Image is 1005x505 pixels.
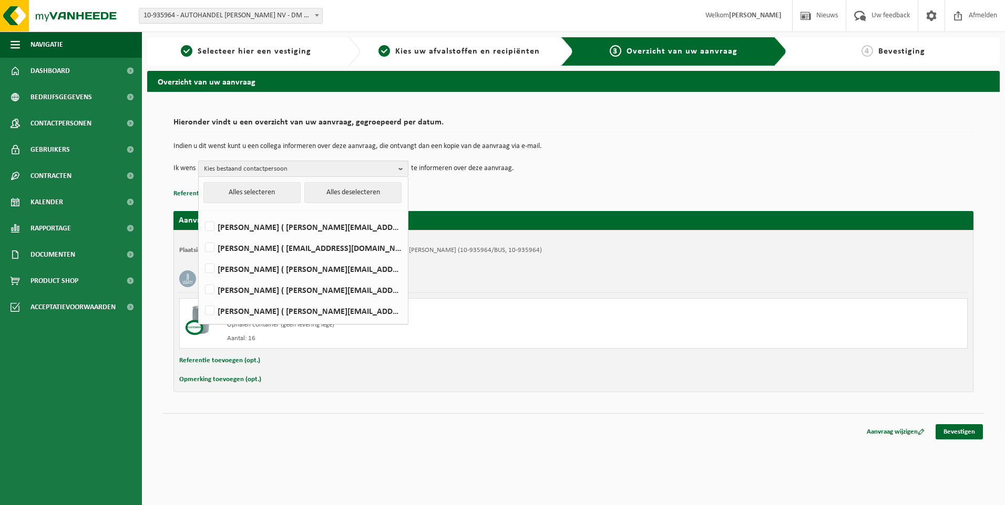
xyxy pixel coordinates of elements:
[30,189,63,215] span: Kalender
[411,161,514,176] p: te informeren over deze aanvraag.
[173,118,973,132] h2: Hieronder vindt u een overzicht van uw aanvraag, gegroepeerd per datum.
[878,47,925,56] span: Bevestiging
[627,47,737,56] span: Overzicht van uw aanvraag
[30,31,63,58] span: Navigatie
[173,161,196,176] p: Ik wens
[203,219,403,235] label: [PERSON_NAME] ( [PERSON_NAME][EMAIL_ADDRESS][DOMAIN_NAME] )
[203,282,403,298] label: [PERSON_NAME] ( [PERSON_NAME][EMAIL_ADDRESS][DOMAIN_NAME] )
[185,304,217,335] img: LP-LD-00200-CU.png
[859,424,932,439] a: Aanvraag wijzigen
[936,424,983,439] a: Bevestigen
[30,294,116,320] span: Acceptatievoorwaarden
[198,47,311,56] span: Selecteer hier een vestiging
[203,261,403,277] label: [PERSON_NAME] ( [PERSON_NAME][EMAIL_ADDRESS][DOMAIN_NAME] )
[179,373,261,386] button: Opmerking toevoegen (opt.)
[179,354,260,367] button: Referentie toevoegen (opt.)
[203,303,403,319] label: [PERSON_NAME] ( [PERSON_NAME][EMAIL_ADDRESS][DOMAIN_NAME] )
[30,58,70,84] span: Dashboard
[395,47,540,56] span: Kies uw afvalstoffen en recipiënten
[179,216,258,225] strong: Aanvraag voor [DATE]
[30,84,92,110] span: Bedrijfsgegevens
[173,187,254,201] button: Referentie toevoegen (opt.)
[181,45,192,57] span: 1
[30,215,71,241] span: Rapportage
[30,268,78,294] span: Product Shop
[203,240,403,256] label: [PERSON_NAME] ( [EMAIL_ADDRESS][DOMAIN_NAME] )
[139,8,322,23] span: 10-935964 - AUTOHANDEL O. COCQUYT NV - DM 6 - BRUGGE
[203,182,301,203] button: Alles selecteren
[204,161,394,177] span: Kies bestaand contactpersoon
[366,45,553,58] a: 2Kies uw afvalstoffen en recipiënten
[729,12,782,19] strong: [PERSON_NAME]
[304,182,402,203] button: Alles deselecteren
[30,136,70,163] span: Gebruikers
[198,161,408,176] button: Kies bestaand contactpersoon
[862,45,873,57] span: 4
[147,71,1000,91] h2: Overzicht van uw aanvraag
[610,45,621,57] span: 3
[227,334,616,343] div: Aantal: 16
[173,143,973,150] p: Indien u dit wenst kunt u een collega informeren over deze aanvraag, die ontvangt dan een kopie v...
[30,163,71,189] span: Contracten
[30,241,75,268] span: Documenten
[179,247,225,254] strong: Plaatsingsadres:
[30,110,91,136] span: Contactpersonen
[152,45,340,58] a: 1Selecteer hier een vestiging
[227,321,616,329] div: Ophalen container (geen levering lege)
[378,45,390,57] span: 2
[139,8,323,24] span: 10-935964 - AUTOHANDEL O. COCQUYT NV - DM 6 - BRUGGE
